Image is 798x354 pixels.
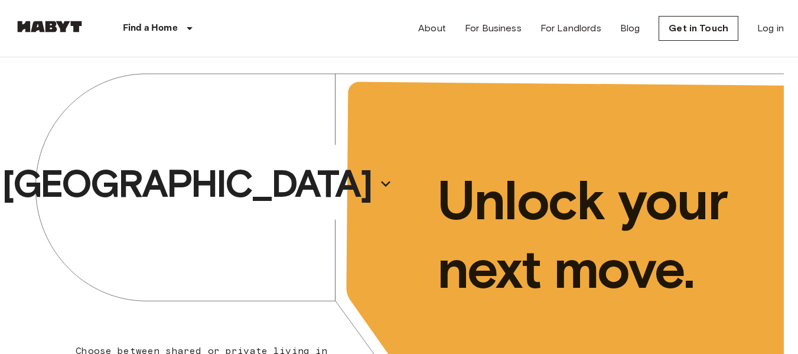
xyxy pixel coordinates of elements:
[2,160,372,207] p: [GEOGRAPHIC_DATA]
[620,21,640,35] a: Blog
[418,21,446,35] a: About
[123,21,178,35] p: Find a Home
[465,21,522,35] a: For Business
[659,16,738,41] a: Get in Touch
[437,166,766,303] p: Unlock your next move.
[757,21,784,35] a: Log in
[540,21,601,35] a: For Landlords
[14,21,85,33] img: Habyt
